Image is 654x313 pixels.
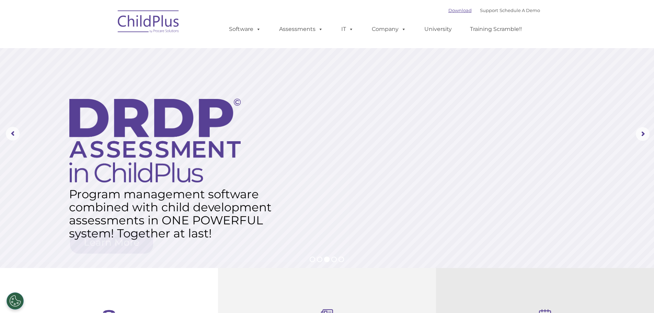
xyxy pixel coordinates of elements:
[365,22,413,36] a: Company
[222,22,268,36] a: Software
[70,231,153,254] a: Learn More
[7,292,24,310] button: Cookies Settings
[95,45,116,51] span: Last name
[448,8,472,13] a: Download
[95,74,125,79] span: Phone number
[114,5,183,40] img: ChildPlus by Procare Solutions
[463,22,529,36] a: Training Scramble!!
[448,8,540,13] font: |
[417,22,459,36] a: University
[480,8,498,13] a: Support
[69,99,241,182] img: DRDP Assessment in ChildPlus
[272,22,330,36] a: Assessments
[334,22,360,36] a: IT
[69,188,278,240] rs-layer: Program management software combined with child development assessments in ONE POWERFUL system! T...
[500,8,540,13] a: Schedule A Demo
